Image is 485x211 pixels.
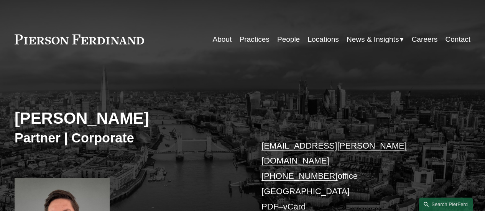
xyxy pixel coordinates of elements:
a: [EMAIL_ADDRESS][PERSON_NAME][DOMAIN_NAME] [261,141,407,166]
a: Search this site [419,198,473,211]
a: [PHONE_NUMBER] [261,171,338,181]
h2: [PERSON_NAME] [15,109,243,128]
h3: Partner | Corporate [15,130,243,146]
a: Locations [307,32,339,47]
a: People [277,32,300,47]
a: Careers [412,32,438,47]
a: About [213,32,232,47]
span: News & Insights [347,33,399,46]
a: Contact [446,32,471,47]
a: Practices [240,32,270,47]
a: folder dropdown [347,32,404,47]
